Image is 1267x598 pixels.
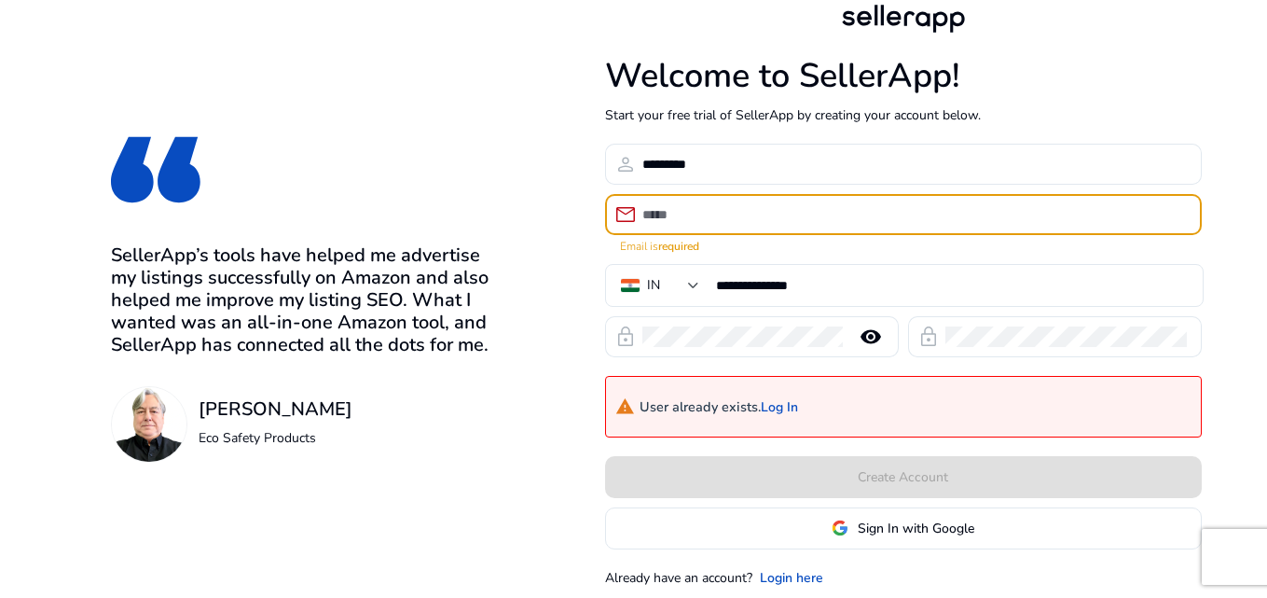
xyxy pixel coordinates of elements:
[605,56,1202,96] h1: Welcome to SellerApp!
[614,203,637,226] span: email
[605,568,752,588] p: Already have an account?
[614,153,637,175] span: person
[111,244,509,356] h3: SellerApp’s tools have helped me advertise my listings successfully on Amazon and also helped me ...
[615,397,635,417] mat-icon: warning
[761,400,798,416] a: Log In
[605,105,1202,125] p: Start your free trial of SellerApp by creating your account below.
[647,275,660,296] div: IN
[832,520,848,536] img: google-logo.svg
[848,326,893,348] mat-icon: remove_red_eye
[620,235,1187,255] mat-error: Email is
[858,519,974,538] span: Sign In with Google
[917,326,940,348] span: lock
[760,568,823,588] a: Login here
[658,239,699,254] strong: required
[199,398,352,421] h3: [PERSON_NAME]
[199,428,352,448] p: Eco Safety Products
[614,326,637,348] span: lock
[605,508,1202,549] button: Sign In with Google
[615,394,798,421] h4: User already exists.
